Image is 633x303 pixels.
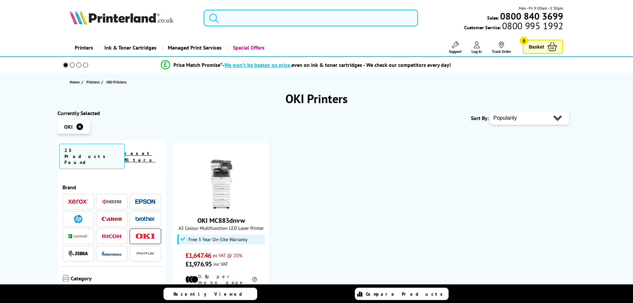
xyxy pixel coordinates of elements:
[68,249,88,258] a: Zebra
[163,288,257,300] a: Recently Viewed
[59,144,125,169] span: 25 Products Found
[54,59,558,71] li: modal_Promise
[519,5,563,11] span: Mon - Fri 9:00am - 5:30pm
[68,250,88,257] img: Zebra
[492,42,511,54] a: Track Order
[135,198,155,206] a: Epson
[222,62,451,68] div: - even on ink & toner cartridges - We check our competitors every day!
[185,251,211,260] span: £1,647.46
[213,261,228,267] span: inc VAT
[185,273,257,285] li: 0.8p per mono page
[449,42,462,54] a: Support
[185,260,212,268] span: £1,976.95
[188,237,248,242] span: Free 3 Year On-Site Warranty
[68,215,88,223] a: HP
[135,249,155,258] a: Pantum
[135,215,155,223] a: Brother
[501,23,563,29] span: 0800 995 1992
[173,62,222,68] span: Price Match Promise*
[102,198,122,206] a: Kyocera
[102,199,122,204] img: Kyocera
[71,275,161,283] span: Category
[487,15,499,21] span: Sales:
[196,160,246,210] img: OKI MC883dnvw
[102,234,122,238] img: Ricoh
[86,78,101,85] a: Printers
[102,232,122,240] a: Ricoh
[102,215,122,223] a: Canon
[68,198,88,206] a: Xerox
[224,62,291,68] span: We won’t be beaten on price,
[227,39,269,56] a: Special Offers
[70,10,196,26] a: Printerland Logo
[161,39,227,56] a: Managed Print Services
[70,39,98,56] a: Printers
[173,291,249,297] span: Recently Viewed
[366,291,446,297] span: Compare Products
[62,275,69,282] img: Category
[355,288,449,300] a: Compare Products
[62,184,161,191] span: Brand
[135,199,155,204] img: Epson
[125,150,156,163] a: reset filters
[472,49,482,54] span: Log In
[102,251,122,256] img: Intermec
[499,13,563,19] a: 0800 840 3699
[500,10,563,22] b: 0800 840 3699
[74,215,82,223] img: HP
[472,42,482,54] a: Log In
[70,10,173,25] img: Printerland Logo
[520,37,528,45] span: 0
[135,217,155,221] img: Brother
[57,91,576,106] h1: OKI Printers
[196,204,246,211] a: OKI MC883dnvw
[70,78,81,85] a: Home
[213,252,242,258] span: ex VAT @ 20%
[529,42,544,51] span: Basket
[135,232,155,240] a: OKI
[449,49,462,54] span: Support
[68,232,88,240] a: Lexmark
[68,234,88,238] img: Lexmark
[104,39,157,56] span: Ink & Toner Cartridges
[197,216,245,225] a: OKI MC883dnvw
[102,249,122,258] a: Intermec
[64,123,73,130] span: OKI
[57,110,166,116] div: Currently Selected
[98,39,161,56] a: Ink & Toner Cartridges
[471,115,489,121] span: Sort By:
[86,78,100,85] span: Printers
[464,23,563,31] span: Customer Service:
[135,233,155,239] img: OKI
[68,199,88,204] img: Xerox
[135,249,155,257] img: Pantum
[176,225,266,231] span: A3 Colour Multifunction LED Laser Printer
[106,79,127,84] span: OKI Printers
[102,217,122,221] img: Canon
[523,40,563,54] a: Basket 0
